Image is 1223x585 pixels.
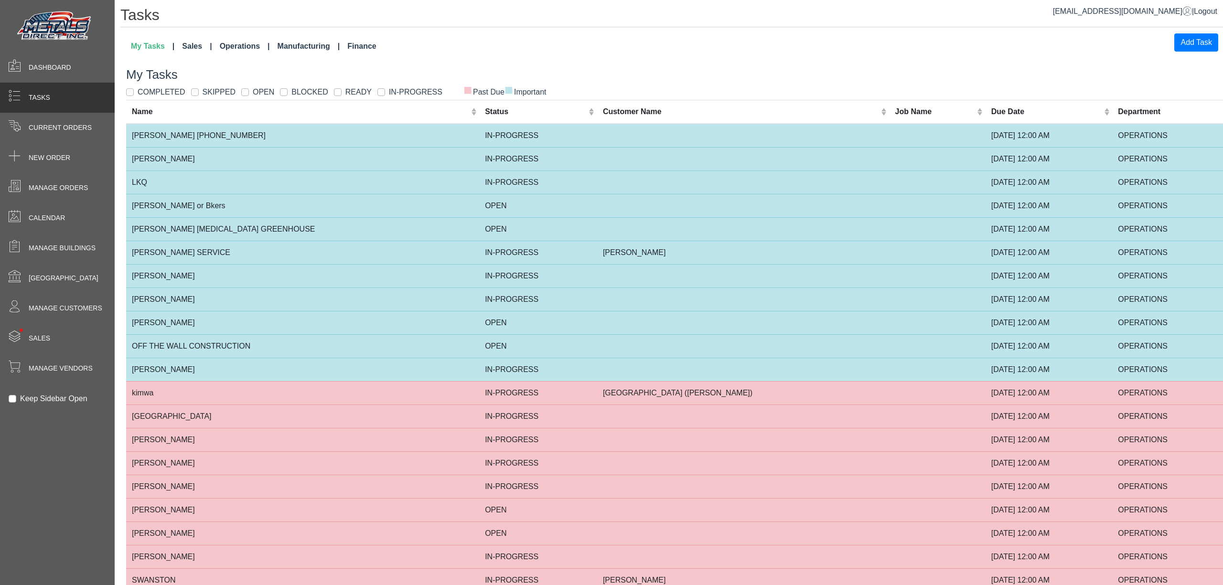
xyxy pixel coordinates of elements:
[1112,147,1223,170] td: OPERATIONS
[9,315,33,346] span: •
[126,170,479,194] td: LKQ
[253,86,274,98] label: OPEN
[479,241,597,264] td: IN-PROGRESS
[1053,7,1192,15] a: [EMAIL_ADDRESS][DOMAIN_NAME]
[895,106,975,117] div: Job Name
[291,86,328,98] label: BLOCKED
[479,334,597,358] td: OPEN
[126,475,479,498] td: [PERSON_NAME]
[1118,106,1217,117] div: Department
[479,451,597,475] td: IN-PROGRESS
[986,170,1113,194] td: [DATE] 12:00 AM
[126,404,479,428] td: [GEOGRAPHIC_DATA]
[126,521,479,545] td: [PERSON_NAME]
[343,37,380,56] a: Finance
[1112,381,1223,404] td: OPERATIONS
[1194,7,1217,15] span: Logout
[1112,428,1223,451] td: OPERATIONS
[29,363,93,373] span: Manage Vendors
[1112,241,1223,264] td: OPERATIONS
[597,381,890,404] td: [GEOGRAPHIC_DATA] ([PERSON_NAME])
[126,498,479,521] td: [PERSON_NAME]
[29,63,71,73] span: Dashboard
[126,287,479,311] td: [PERSON_NAME]
[1112,287,1223,311] td: OPERATIONS
[986,241,1113,264] td: [DATE] 12:00 AM
[1112,475,1223,498] td: OPERATIONS
[463,86,472,93] span: ■
[986,358,1113,381] td: [DATE] 12:00 AM
[504,86,513,93] span: ■
[479,381,597,404] td: IN-PROGRESS
[1112,311,1223,334] td: OPERATIONS
[126,545,479,568] td: [PERSON_NAME]
[126,381,479,404] td: kimwa
[479,217,597,241] td: OPEN
[986,124,1113,148] td: [DATE] 12:00 AM
[1112,545,1223,568] td: OPERATIONS
[1112,334,1223,358] td: OPERATIONS
[1112,358,1223,381] td: OPERATIONS
[20,393,87,404] label: Keep Sidebar Open
[127,37,178,56] a: My Tasks
[126,264,479,287] td: [PERSON_NAME]
[986,194,1113,217] td: [DATE] 12:00 AM
[29,303,102,313] span: Manage Customers
[986,451,1113,475] td: [DATE] 12:00 AM
[1174,33,1218,52] button: Add Task
[597,241,890,264] td: [PERSON_NAME]
[126,451,479,475] td: [PERSON_NAME]
[986,521,1113,545] td: [DATE] 12:00 AM
[986,475,1113,498] td: [DATE] 12:00 AM
[274,37,344,56] a: Manufacturing
[29,153,70,163] span: New Order
[1053,6,1217,17] div: |
[986,147,1113,170] td: [DATE] 12:00 AM
[126,241,479,264] td: [PERSON_NAME] SERVICE
[29,273,98,283] span: [GEOGRAPHIC_DATA]
[29,243,96,253] span: Manage Buildings
[991,106,1102,117] div: Due Date
[1112,521,1223,545] td: OPERATIONS
[986,264,1113,287] td: [DATE] 12:00 AM
[463,88,504,96] span: Past Due
[603,106,879,117] div: Customer Name
[216,37,274,56] a: Operations
[389,86,442,98] label: IN-PROGRESS
[126,147,479,170] td: [PERSON_NAME]
[986,428,1113,451] td: [DATE] 12:00 AM
[1112,498,1223,521] td: OPERATIONS
[986,311,1113,334] td: [DATE] 12:00 AM
[986,381,1113,404] td: [DATE] 12:00 AM
[479,498,597,521] td: OPEN
[1112,217,1223,241] td: OPERATIONS
[29,213,65,223] span: Calendar
[1112,194,1223,217] td: OPERATIONS
[29,333,50,343] span: Sales
[485,106,586,117] div: Status
[178,37,215,56] a: Sales
[479,170,597,194] td: IN-PROGRESS
[126,67,1223,82] h3: My Tasks
[479,475,597,498] td: IN-PROGRESS
[479,521,597,545] td: OPEN
[479,311,597,334] td: OPEN
[1112,264,1223,287] td: OPERATIONS
[986,217,1113,241] td: [DATE] 12:00 AM
[479,124,597,148] td: IN-PROGRESS
[138,86,185,98] label: COMPLETED
[29,183,88,193] span: Manage Orders
[479,428,597,451] td: IN-PROGRESS
[479,194,597,217] td: OPEN
[986,404,1113,428] td: [DATE] 12:00 AM
[986,498,1113,521] td: [DATE] 12:00 AM
[1112,170,1223,194] td: OPERATIONS
[479,358,597,381] td: IN-PROGRESS
[1112,404,1223,428] td: OPERATIONS
[126,124,479,148] td: [PERSON_NAME] [PHONE_NUMBER]
[986,334,1113,358] td: [DATE] 12:00 AM
[126,194,479,217] td: [PERSON_NAME] or Bkers
[14,9,96,44] img: Metals Direct Inc Logo
[986,545,1113,568] td: [DATE] 12:00 AM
